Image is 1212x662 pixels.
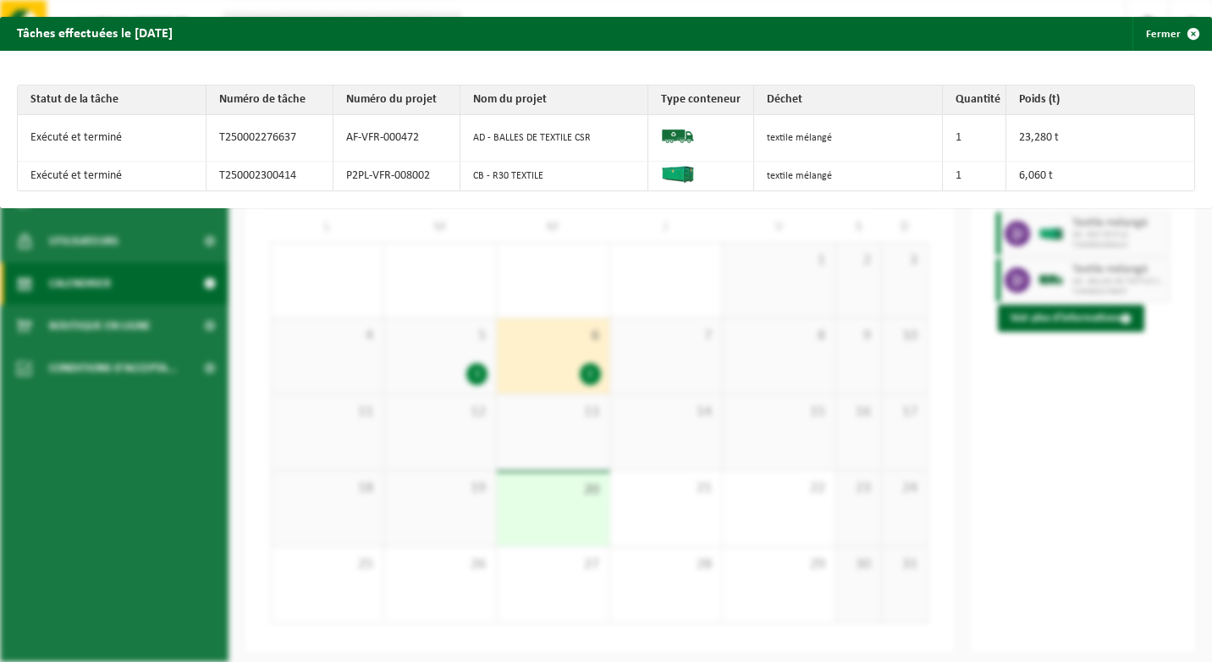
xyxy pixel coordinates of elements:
[460,162,649,190] td: CB - R30 TEXTILE
[943,162,1006,190] td: 1
[1006,86,1195,115] th: Poids (t)
[18,86,207,115] th: Statut de la tâche
[943,86,1006,115] th: Quantité
[1006,162,1195,190] td: 6,060 t
[648,86,754,115] th: Type conteneur
[333,115,460,162] td: AF-VFR-000472
[207,162,333,190] td: T250002300414
[18,115,207,162] td: Exécuté et terminé
[754,115,943,162] td: textile mélangé
[333,162,460,190] td: P2PL-VFR-008002
[1132,17,1210,51] button: Fermer
[943,115,1006,162] td: 1
[207,115,333,162] td: T250002276637
[18,162,207,190] td: Exécuté et terminé
[460,86,649,115] th: Nom du projet
[754,86,943,115] th: Déchet
[207,86,333,115] th: Numéro de tâche
[1006,115,1195,162] td: 23,280 t
[661,166,695,183] img: HK-XR-30-GN-00
[333,86,460,115] th: Numéro du projet
[460,115,649,162] td: AD - BALLES DE TEXTILE CSR
[661,119,695,153] img: BL-SO-LV
[754,162,943,190] td: textile mélangé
